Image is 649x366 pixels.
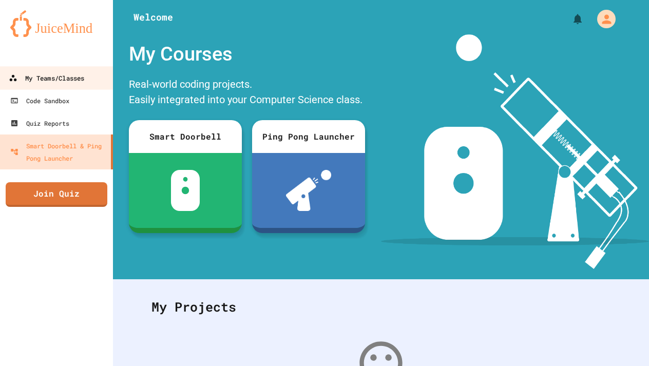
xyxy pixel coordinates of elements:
[286,170,332,211] img: ppl-with-ball.png
[552,10,586,28] div: My Notifications
[171,170,200,211] img: sdb-white.svg
[129,120,242,153] div: Smart Doorbell
[10,117,69,129] div: Quiz Reports
[381,34,649,269] img: banner-image-my-projects.png
[124,74,370,112] div: Real-world coding projects. Easily integrated into your Computer Science class.
[10,10,103,37] img: logo-orange.svg
[124,34,370,74] div: My Courses
[10,94,69,107] div: Code Sandbox
[141,287,621,327] div: My Projects
[252,120,365,153] div: Ping Pong Launcher
[6,182,107,207] a: Join Quiz
[9,72,84,85] div: My Teams/Classes
[586,7,618,31] div: My Account
[10,140,107,164] div: Smart Doorbell & Ping Pong Launcher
